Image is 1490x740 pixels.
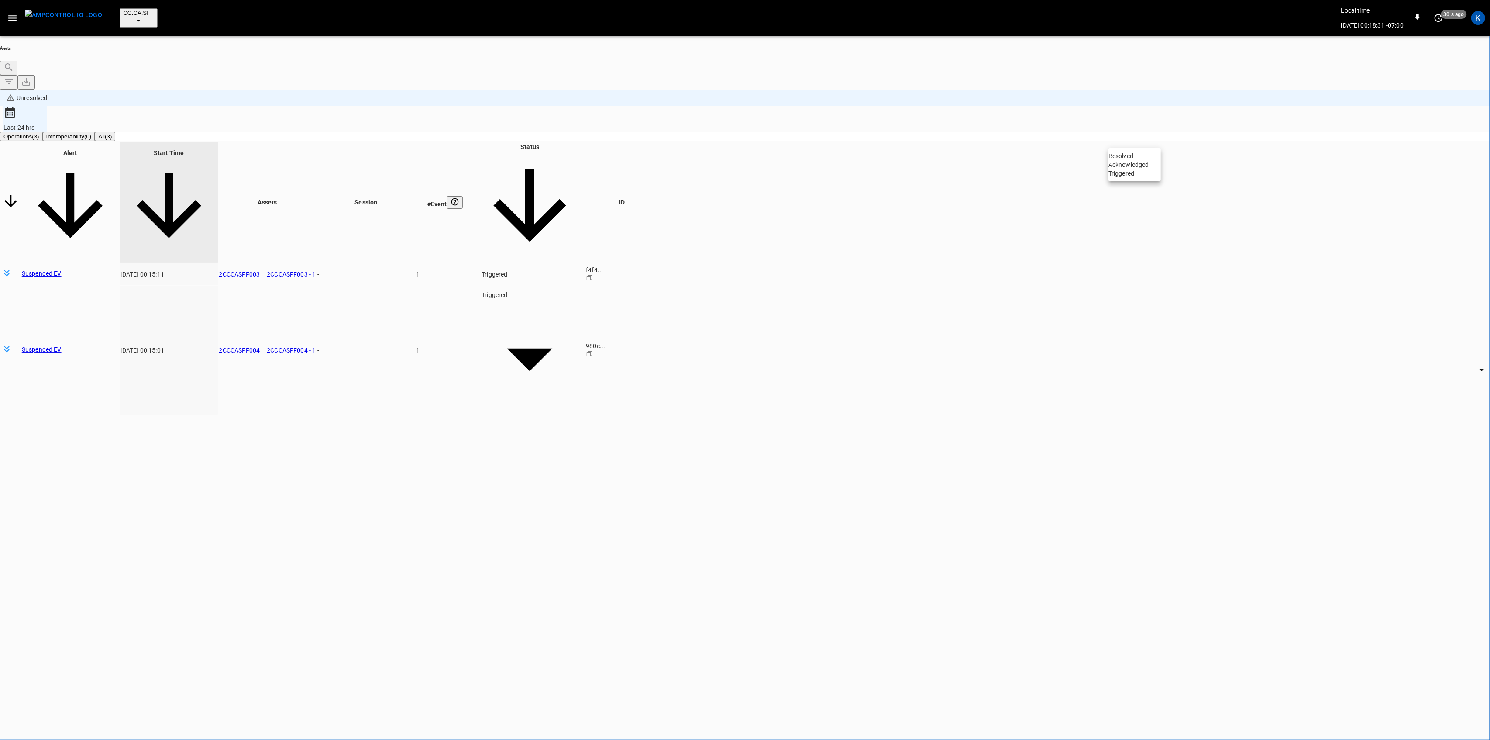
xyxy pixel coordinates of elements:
span: Alert [22,149,119,256]
span: ( 0 ) [84,133,91,140]
div: Last 24 hrs [3,123,47,132]
span: 30 s ago [1441,10,1467,19]
button: set refresh interval [1432,11,1445,25]
a: Suspended EV [22,345,119,354]
div: 980c... [586,342,658,350]
a: 2CCCASFF004 [219,347,260,354]
p: Local time [1341,6,1404,15]
div: f4f4... [586,266,658,274]
li: Acknowledged [1108,160,1161,169]
p: [DATE] 00:18:31 -07:00 [1341,21,1404,30]
span: All [98,133,105,140]
li: Triggered [1108,169,1161,178]
div: #Event [416,196,474,209]
span: Start Time [120,149,217,256]
li: Resolved [1108,152,1161,160]
th: Assets [219,142,317,263]
td: [DATE] 00:15:11 [120,263,218,285]
td: 1 [416,263,474,285]
a: 2CCCASFF003 [219,271,260,278]
span: Interoperability [46,133,84,140]
td: 1 [416,286,474,414]
th: ID [585,142,658,263]
span: CC.CA.SFF [123,10,154,16]
div: Triggered [475,287,604,303]
div: Triggered [475,266,604,283]
div: copy [586,350,658,360]
div: copy [586,274,658,284]
div: profile-icon [1471,11,1485,25]
a: 2CCCASFF003 - 1 [267,271,316,278]
span: Status [475,143,584,261]
td: - [317,263,415,285]
span: ( 3 ) [32,133,39,140]
a: Suspended EV [22,269,119,278]
button: menu [21,7,106,29]
span: Operations [3,133,32,140]
span: ( 3 ) [105,133,112,140]
th: Session [317,142,415,263]
img: ampcontrol.io logo [25,10,102,21]
td: - [317,286,415,414]
td: [DATE] 00:15:01 [120,286,218,414]
a: 2CCCASFF004 - 1 [267,347,316,354]
button: An event is a single occurrence of an issue. An alert groups related events for the same asset, m... [447,196,463,209]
